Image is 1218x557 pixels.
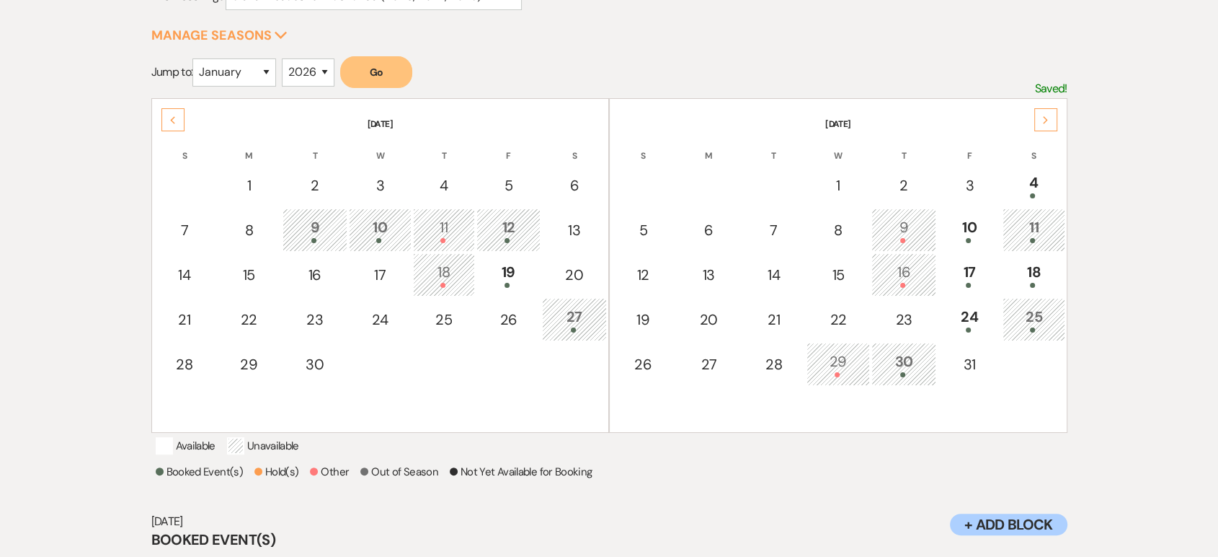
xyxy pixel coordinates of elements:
p: Hold(s) [254,463,299,481]
div: 10 [946,216,993,243]
h6: [DATE] [151,514,1067,530]
th: S [154,132,216,162]
div: 20 [684,309,733,330]
div: 3 [357,175,404,196]
div: 22 [225,309,272,330]
h3: Booked Event(s) [151,530,1067,550]
div: 18 [1010,261,1057,288]
div: 8 [814,219,862,241]
div: 16 [879,261,928,288]
div: 7 [161,219,208,241]
div: 23 [879,309,928,330]
th: W [349,132,412,162]
div: 8 [225,219,272,241]
div: 5 [484,175,532,196]
div: 25 [1010,306,1057,333]
div: 21 [750,309,796,330]
button: Go [340,56,412,88]
span: Jump to: [151,64,193,79]
th: F [938,132,1001,162]
th: W [806,132,870,162]
div: 18 [421,261,468,288]
button: + Add Block [950,514,1067,535]
div: 9 [290,216,339,243]
div: 9 [879,216,928,243]
th: M [676,132,741,162]
div: 19 [484,261,532,288]
div: 13 [684,264,733,286]
div: 20 [550,264,599,286]
div: 2 [290,175,339,196]
div: 14 [161,264,208,286]
p: Unavailable [227,437,299,455]
div: 13 [550,219,599,241]
div: 26 [484,309,532,330]
div: 28 [161,354,208,375]
div: 30 [290,354,339,375]
div: 4 [421,175,468,196]
p: Booked Event(s) [156,463,243,481]
p: Other [310,463,349,481]
div: 15 [814,264,862,286]
div: 15 [225,264,272,286]
p: Out of Season [360,463,438,481]
div: 10 [357,216,404,243]
th: M [217,132,280,162]
div: 29 [814,351,862,377]
th: T [283,132,347,162]
div: 30 [879,351,928,377]
div: 5 [619,219,667,241]
div: 25 [421,309,468,330]
div: 6 [684,219,733,241]
p: Saved! [1034,79,1067,98]
div: 4 [1010,172,1057,198]
div: 24 [946,306,993,333]
div: 3 [946,175,993,196]
th: T [742,132,804,162]
div: 11 [421,216,468,243]
th: [DATE] [611,100,1065,131]
div: 19 [619,309,667,330]
div: 2 [879,175,928,196]
div: 27 [550,306,599,333]
div: 1 [225,175,272,196]
div: 22 [814,309,862,330]
div: 26 [619,354,667,375]
div: 31 [946,354,993,375]
div: 28 [750,354,796,375]
div: 21 [161,309,208,330]
div: 1 [814,175,862,196]
div: 12 [619,264,667,286]
p: Available [156,437,215,455]
th: T [413,132,476,162]
div: 14 [750,264,796,286]
th: S [611,132,675,162]
div: 7 [750,219,796,241]
th: S [1003,132,1064,162]
div: 23 [290,309,339,330]
div: 11 [1010,216,1057,243]
div: 17 [946,261,993,288]
th: T [871,132,936,162]
div: 27 [684,354,733,375]
div: 24 [357,309,404,330]
th: [DATE] [154,100,608,131]
div: 29 [225,354,272,375]
div: 12 [484,216,532,243]
div: 17 [357,264,404,286]
th: F [476,132,540,162]
p: Not Yet Available for Booking [450,463,592,481]
button: Manage Seasons [151,29,288,42]
div: 16 [290,264,339,286]
div: 6 [550,175,599,196]
th: S [542,132,607,162]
